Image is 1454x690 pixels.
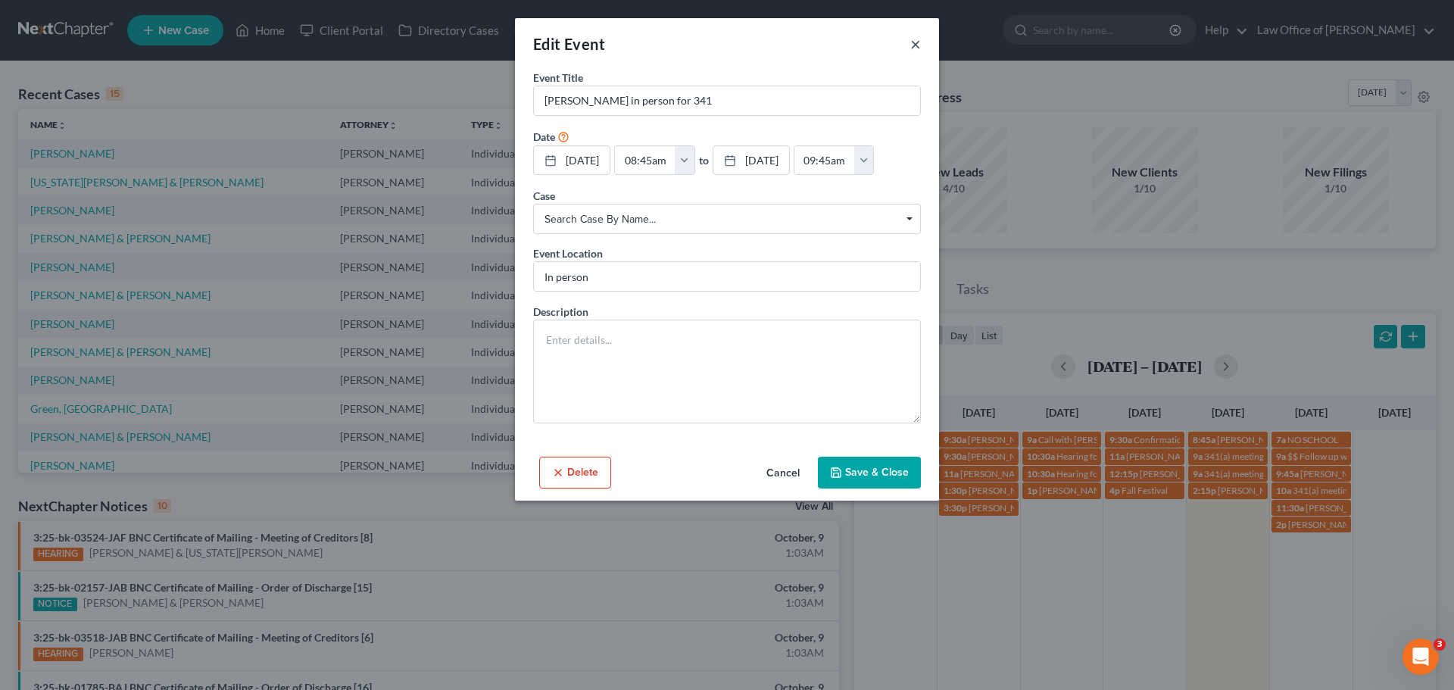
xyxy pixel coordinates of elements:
iframe: Intercom live chat [1403,638,1439,675]
label: Event Location [533,245,603,261]
button: Save & Close [818,457,921,489]
label: Case [533,188,555,204]
span: 3 [1434,638,1446,651]
input: -- : -- [615,146,676,175]
label: Description [533,304,588,320]
button: Delete [539,457,611,489]
input: Enter event name... [534,86,920,115]
label: to [699,152,709,168]
input: -- : -- [794,146,855,175]
button: × [910,35,921,53]
label: Date [533,129,555,145]
input: Enter location... [534,262,920,291]
a: [DATE] [534,146,610,175]
span: Edit Event [533,35,605,53]
span: Search case by name... [544,211,910,227]
a: [DATE] [713,146,789,175]
span: Select box activate [533,204,921,234]
button: Cancel [754,458,812,489]
span: Event Title [533,71,583,84]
